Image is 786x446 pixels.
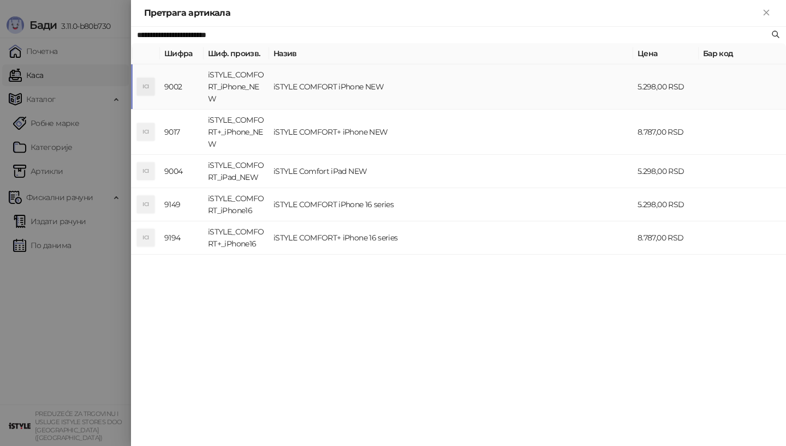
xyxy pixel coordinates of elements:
[204,155,269,188] td: iSTYLE_COMFORT_iPad_NEW
[160,221,204,255] td: 9194
[160,43,204,64] th: Шифра
[269,221,633,255] td: iSTYLE COMFORT+ iPhone 16 series
[204,43,269,64] th: Шиф. произв.
[137,78,154,95] div: ICI
[204,221,269,255] td: iSTYLE_COMFORT+_iPhone16
[160,110,204,155] td: 9017
[633,43,699,64] th: Цена
[137,196,154,213] div: ICI
[699,43,786,64] th: Бар код
[137,162,154,180] div: ICI
[633,64,699,110] td: 5.298,00 RSD
[137,123,154,141] div: ICI
[204,64,269,110] td: iSTYLE_COMFORT_iPhone_NEW
[160,64,204,110] td: 9002
[137,229,154,246] div: ICI
[633,155,699,188] td: 5.298,00 RSD
[269,110,633,155] td: iSTYLE COMFORT+ iPhone NEW
[160,188,204,221] td: 9149
[633,221,699,255] td: 8.787,00 RSD
[633,188,699,221] td: 5.298,00 RSD
[269,155,633,188] td: iSTYLE Comfort iPad NEW
[269,43,633,64] th: Назив
[144,7,760,20] div: Претрага артикала
[269,188,633,221] td: iSTYLE COMFORT iPhone 16 series
[760,7,773,20] button: Close
[269,64,633,110] td: iSTYLE COMFORT iPhone NEW
[204,188,269,221] td: iSTYLE_COMFORT_iPhone16
[633,110,699,155] td: 8.787,00 RSD
[204,110,269,155] td: iSTYLE_COMFORT+_iPhone_NEW
[160,155,204,188] td: 9004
